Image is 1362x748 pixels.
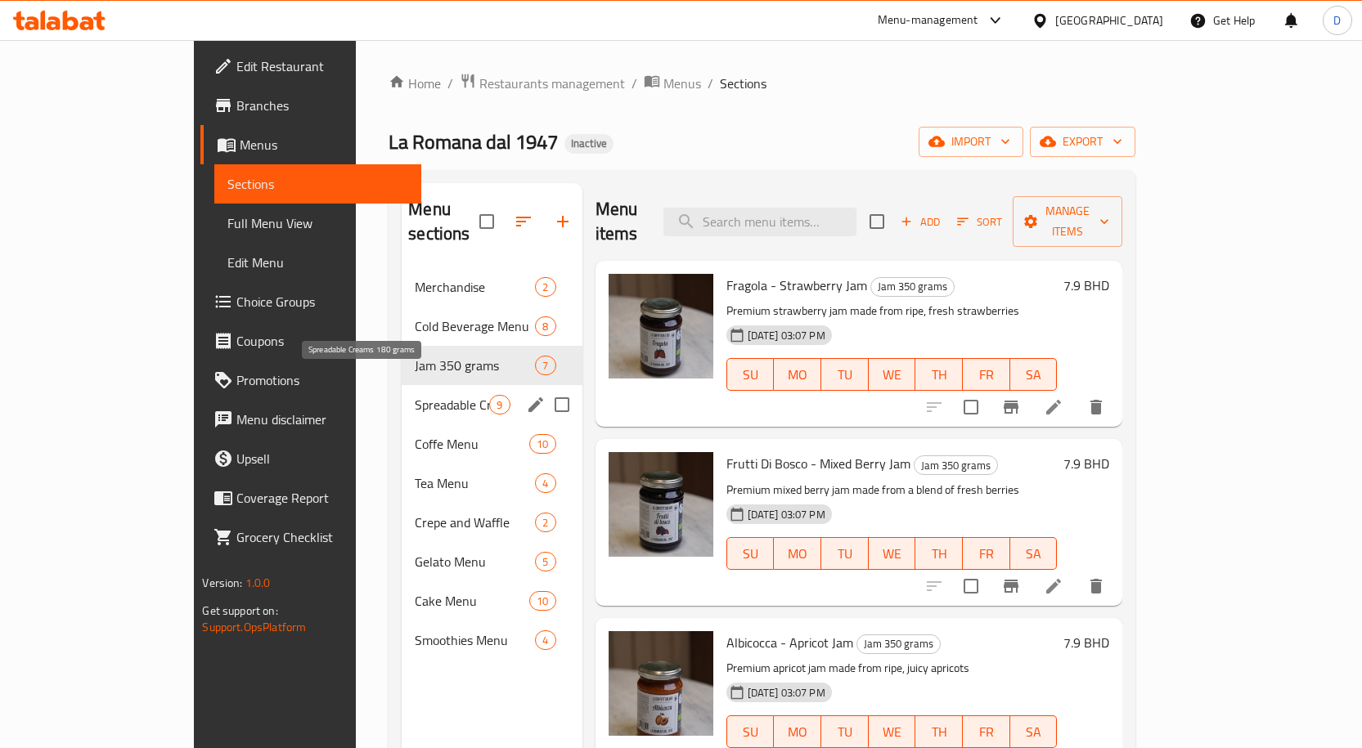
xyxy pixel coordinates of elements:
div: items [489,395,510,414]
span: 2 [536,515,555,531]
img: Fragola - Strawberry Jam [609,274,713,378]
a: Choice Groups [200,282,421,321]
span: 4 [536,633,555,648]
div: items [535,356,555,375]
span: Full Menu View [227,213,408,233]
nav: Menu sections [402,261,582,666]
li: / [708,74,713,93]
button: Manage items [1013,196,1122,247]
h6: 7.9 BHD [1063,274,1109,297]
a: Edit menu item [1044,397,1063,417]
span: Coffe Menu [415,434,529,454]
span: WE [875,542,910,566]
span: FR [969,363,1004,387]
span: Jam 350 grams [857,634,940,653]
span: Cake Menu [415,591,529,611]
div: Jam 350 grams [914,455,998,475]
div: [GEOGRAPHIC_DATA] [1055,11,1163,29]
button: Branch-specific-item [991,567,1031,606]
button: edit [524,392,548,417]
button: MO [774,715,821,748]
a: Promotions [200,361,421,400]
span: 10 [530,437,555,452]
button: SU [726,537,775,570]
div: Merchandise2 [402,267,582,307]
button: TH [915,715,963,748]
span: MO [780,542,815,566]
span: FR [969,720,1004,744]
button: TU [821,537,869,570]
span: Tea Menu [415,473,535,493]
a: Coverage Report [200,478,421,517]
span: Smoothies Menu [415,630,535,650]
span: Choice Groups [236,292,408,311]
span: Select all sections [470,204,504,239]
span: 4 [536,476,555,491]
button: SA [1010,358,1058,391]
button: FR [963,715,1010,748]
div: Crepe and Waffle [415,513,535,532]
span: Branches [236,96,408,115]
button: TU [821,358,869,391]
div: Jam 350 grams [415,356,535,375]
h6: 7.9 BHD [1063,631,1109,654]
a: Menus [644,73,701,94]
span: [DATE] 03:07 PM [741,507,832,522]
div: Gelato Menu5 [402,542,582,581]
div: Jam 350 grams7 [402,346,582,385]
span: Add item [894,209,946,235]
span: Merchandise [415,277,535,297]
a: Menus [200,125,421,164]
span: Edit Menu [227,253,408,272]
span: 10 [530,593,555,609]
button: FR [963,537,1010,570]
button: SU [726,358,775,391]
span: Gelato Menu [415,552,535,571]
span: FR [969,542,1004,566]
span: TU [828,363,862,387]
span: Version: [202,572,242,593]
div: items [535,316,555,336]
a: Sections [214,164,421,204]
a: Restaurants management [460,73,625,94]
p: Premium apricot jam made from ripe, juicy apricots [726,658,1058,679]
button: TH [915,358,963,391]
h6: 7.9 BHD [1063,452,1109,475]
span: TH [922,542,956,566]
span: Jam 350 grams [871,277,954,296]
span: Select to update [954,569,988,603]
a: Upsell [200,439,421,478]
span: Menu disclaimer [236,410,408,429]
span: Sort sections [504,202,543,241]
div: items [529,434,555,454]
button: export [1030,127,1135,157]
span: Restaurants management [479,74,625,93]
button: WE [869,537,916,570]
button: WE [869,715,916,748]
span: Grocery Checklist [236,527,408,547]
span: WE [875,363,910,387]
button: Add [894,209,946,235]
a: Menu disclaimer [200,400,421,439]
span: SA [1017,542,1051,566]
li: / [447,74,453,93]
div: Spreadable Creams 180 grams9edit [402,385,582,424]
a: Coupons [200,321,421,361]
span: import [932,132,1010,152]
span: TU [828,542,862,566]
nav: breadcrumb [389,73,1135,94]
button: Branch-specific-item [991,387,1031,427]
p: Premium strawberry jam made from ripe, fresh strawberries [726,301,1058,321]
span: TH [922,363,956,387]
span: Albicocca - Apricot Jam [726,630,853,655]
span: 7 [536,358,555,374]
a: Full Menu View [214,204,421,243]
span: Edit Restaurant [236,56,408,76]
span: Cold Beverage Menu [415,316,535,336]
button: TU [821,715,869,748]
button: import [919,127,1023,157]
span: [DATE] 03:07 PM [741,328,832,343]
